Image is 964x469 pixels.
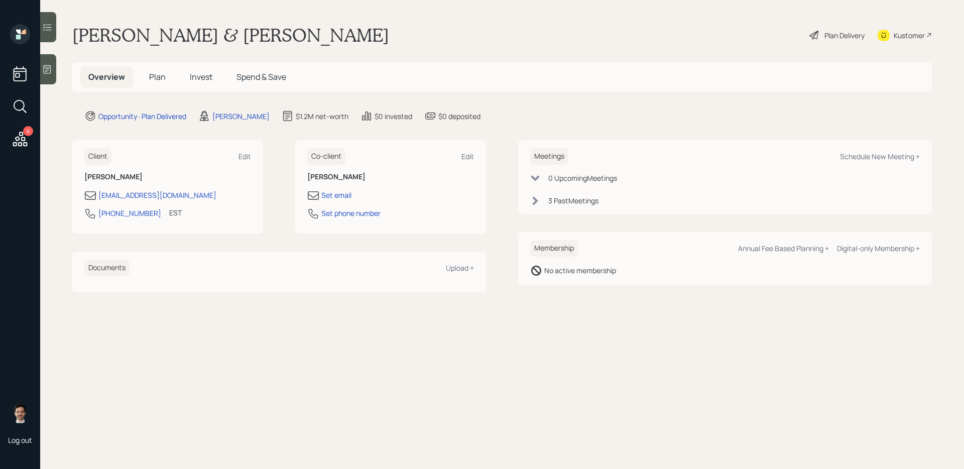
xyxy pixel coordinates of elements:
div: 3 Past Meeting s [548,195,598,206]
div: Upload + [446,263,474,273]
h6: Meetings [530,148,568,165]
div: Set phone number [321,208,381,218]
h1: [PERSON_NAME] & [PERSON_NAME] [72,24,389,46]
div: Schedule New Meeting + [840,152,920,161]
div: 6 [23,126,33,136]
h6: Co-client [307,148,345,165]
span: Invest [190,71,212,82]
div: [PERSON_NAME] [212,111,270,122]
div: Annual Fee Based Planning + [738,244,829,253]
div: Log out [8,435,32,445]
div: EST [169,207,182,218]
div: Opportunity · Plan Delivered [98,111,186,122]
span: Spend & Save [236,71,286,82]
div: No active membership [544,265,616,276]
div: Edit [461,152,474,161]
div: Plan Delivery [824,30,865,41]
div: $1.2M net-worth [296,111,348,122]
img: jonah-coleman-headshot.png [10,403,30,423]
h6: [PERSON_NAME] [307,173,474,181]
span: Plan [149,71,166,82]
h6: Membership [530,240,578,257]
div: [PHONE_NUMBER] [98,208,161,218]
div: Set email [321,190,351,200]
h6: Client [84,148,111,165]
div: Edit [238,152,251,161]
span: Overview [88,71,125,82]
div: $0 invested [375,111,412,122]
h6: [PERSON_NAME] [84,173,251,181]
div: Digital-only Membership + [837,244,920,253]
h6: Documents [84,260,130,276]
div: 0 Upcoming Meeting s [548,173,617,183]
div: Kustomer [894,30,925,41]
div: [EMAIL_ADDRESS][DOMAIN_NAME] [98,190,216,200]
div: $0 deposited [438,111,480,122]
